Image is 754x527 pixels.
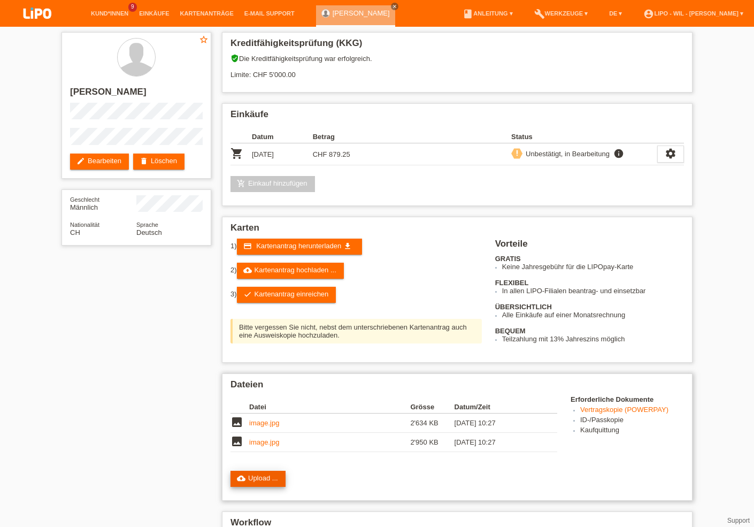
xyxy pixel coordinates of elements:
div: Männlich [70,195,136,211]
th: Datei [249,401,410,414]
a: DE ▾ [604,10,627,17]
li: In allen LIPO-Filialen beantrag- und einsetzbar [502,287,684,295]
h2: Vorteile [495,239,684,255]
b: GRATIS [495,255,521,263]
li: ID-/Passkopie [580,416,684,426]
b: FLEXIBEL [495,279,529,287]
a: account_circleLIPO - Wil - [PERSON_NAME] ▾ [638,10,749,17]
i: account_circle [643,9,654,19]
li: Kaufquittung [580,426,684,436]
i: edit [76,157,85,165]
i: verified_user [230,54,239,63]
a: close [391,3,398,10]
i: settings [665,148,676,159]
i: image [230,416,243,429]
a: Einkäufe [134,10,174,17]
a: deleteLöschen [133,154,184,170]
a: Kartenanträge [175,10,239,17]
a: star_border [199,35,209,46]
li: Alle Einkäufe auf einer Monatsrechnung [502,311,684,319]
span: Sprache [136,222,158,228]
span: 9 [128,3,137,12]
th: Datum [252,131,313,143]
div: Bitte vergessen Sie nicht, nebst dem unterschriebenen Kartenantrag auch eine Ausweiskopie hochzul... [230,319,482,343]
i: get_app [343,242,352,250]
h2: Kreditfähigkeitsprüfung (KKG) [230,38,684,54]
b: ÜBERSICHTLICH [495,303,552,311]
div: Unbestätigt, in Bearbeitung [522,148,610,159]
i: POSP00026624 [230,147,243,160]
a: add_shopping_cartEinkauf hinzufügen [230,176,315,192]
i: cloud_upload [243,266,252,274]
td: CHF 879.25 [313,143,374,165]
i: delete [140,157,148,165]
li: Keine Jahresgebühr für die LIPOpay-Karte [502,263,684,271]
b: BEQUEM [495,327,526,335]
a: buildWerkzeuge ▾ [529,10,594,17]
a: cloud_uploadUpload ... [230,471,286,487]
i: image [230,435,243,448]
a: cloud_uploadKartenantrag hochladen ... [237,263,344,279]
h2: Einkäufe [230,109,684,125]
span: Kartenantrag herunterladen [256,242,341,250]
i: credit_card [243,242,252,250]
li: Teilzahlung mit 13% Jahreszins möglich [502,335,684,343]
th: Betrag [313,131,374,143]
i: star_border [199,35,209,44]
i: add_shopping_cart [237,179,245,188]
i: book [463,9,473,19]
td: 2'950 KB [410,433,454,452]
i: check [243,290,252,299]
h4: Erforderliche Dokumente [571,395,684,403]
td: [DATE] [252,143,313,165]
a: Kund*innen [86,10,134,17]
span: Geschlecht [70,196,99,203]
span: Schweiz [70,228,80,236]
th: Status [511,131,657,143]
i: info [612,148,625,159]
td: [DATE] 10:27 [455,414,542,433]
td: [DATE] 10:27 [455,433,542,452]
td: 2'634 KB [410,414,454,433]
span: Nationalität [70,222,99,228]
span: Deutsch [136,228,162,236]
div: 2) [230,263,482,279]
th: Grösse [410,401,454,414]
h2: Dateien [230,379,684,395]
a: credit_card Kartenantrag herunterladen get_app [237,239,362,255]
a: image.jpg [249,438,279,446]
a: E-Mail Support [239,10,300,17]
i: cloud_upload [237,474,245,483]
a: [PERSON_NAME] [333,9,390,17]
a: LIPO pay [11,22,64,30]
a: Vertragskopie (POWERPAY) [580,406,668,414]
i: build [534,9,545,19]
div: 3) [230,287,482,303]
i: close [392,4,397,9]
a: Support [727,517,750,524]
a: checkKartenantrag einreichen [237,287,336,303]
div: 1) [230,239,482,255]
h2: Karten [230,223,684,239]
div: Die Kreditfähigkeitsprüfung war erfolgreich. Limite: CHF 5'000.00 [230,54,684,87]
a: editBearbeiten [70,154,129,170]
a: image.jpg [249,419,279,427]
th: Datum/Zeit [455,401,542,414]
i: priority_high [513,149,521,157]
a: bookAnleitung ▾ [457,10,518,17]
h2: [PERSON_NAME] [70,87,203,103]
